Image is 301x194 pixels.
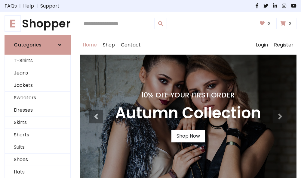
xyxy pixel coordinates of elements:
[100,35,118,55] a: Shop
[115,104,261,122] h3: Autumn Collection
[5,55,70,67] a: T-Shirts
[271,35,296,55] a: Register
[5,35,71,55] a: Categories
[34,2,40,10] span: |
[5,104,70,116] a: Dresses
[5,17,71,30] a: EShopper
[5,92,70,104] a: Sweaters
[266,21,272,26] span: 0
[5,129,70,141] a: Shorts
[5,141,70,154] a: Suits
[5,2,17,10] a: FAQs
[80,35,100,55] a: Home
[5,154,70,166] a: Shoes
[17,2,23,10] span: |
[5,166,70,178] a: Hats
[253,35,271,55] a: Login
[5,67,70,79] a: Jeans
[118,35,144,55] a: Contact
[23,2,34,10] a: Help
[40,2,60,10] a: Support
[5,79,70,92] a: Jackets
[115,91,261,99] h4: 10% Off Your First Order
[287,21,293,26] span: 0
[171,130,205,142] a: Shop Now
[256,18,275,29] a: 0
[14,42,41,48] h6: Categories
[5,17,71,30] h1: Shopper
[5,116,70,129] a: Skirts
[5,15,21,32] span: E
[276,18,296,29] a: 0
